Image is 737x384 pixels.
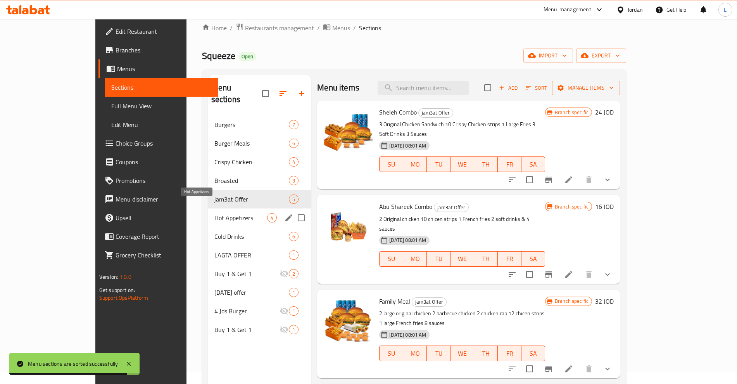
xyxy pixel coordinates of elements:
span: Open [238,53,256,60]
button: MO [403,346,427,361]
li: / [353,23,356,33]
button: Branch-specific-item [539,265,558,284]
span: jam3at Offer [412,297,446,306]
div: items [267,213,277,222]
span: TH [477,348,495,359]
span: Crispy Chicken [214,157,289,167]
span: jam3at Offer [214,195,289,204]
h6: 32 JOD [595,296,614,307]
span: Buy 1 & Get 1 [214,325,280,334]
svg: Inactive section [280,325,289,334]
h2: Menu sections [211,82,262,105]
button: TH [474,346,498,361]
span: Buy 1 & Get 1 [214,269,280,278]
span: 4 [268,214,276,222]
a: Support.OpsPlatform [99,293,148,303]
button: export [576,49,626,63]
a: Sections [105,78,218,97]
a: Promotions [98,171,218,190]
span: 4 Jds Burger [214,306,280,316]
span: Select to update [521,361,538,377]
span: 2 [289,270,298,278]
div: items [289,288,299,297]
span: Upsell [116,213,212,222]
button: TU [427,156,450,172]
button: SA [521,346,545,361]
nav: Menu sections [208,112,311,342]
span: Restaurants management [245,23,314,33]
button: sort-choices [503,360,521,378]
button: edit [283,212,295,224]
span: Hot Appetizers [214,213,267,222]
button: SA [521,156,545,172]
span: TU [430,159,447,170]
div: jam3at Offer [412,297,447,307]
img: Sheleh Combo [323,107,373,156]
span: Coverage Report [116,232,212,241]
svg: Show Choices [603,175,612,184]
span: Select all sections [257,85,274,102]
button: import [523,49,573,63]
a: Menu disclaimer [98,190,218,209]
h2: Menu items [317,82,359,94]
svg: Show Choices [603,270,612,279]
span: Branch specific [552,297,592,305]
button: SU [379,346,403,361]
span: 6 [289,140,298,147]
span: Full Menu View [111,101,212,111]
li: / [317,23,320,33]
span: 5 [289,196,298,203]
span: 1.0.0 [119,272,131,282]
div: Buy 1 & Get 12 [208,264,311,283]
button: WE [450,251,474,267]
span: jam3at Offer [419,108,453,117]
span: MO [406,348,424,359]
span: Menu disclaimer [116,195,212,204]
span: SU [383,253,400,264]
button: show more [598,265,617,284]
span: SA [525,159,542,170]
div: Menu-management [544,5,591,14]
img: Abu Shareek Combo [323,201,373,251]
span: L [724,5,727,14]
button: WE [450,156,474,172]
span: TH [477,159,495,170]
span: SA [525,253,542,264]
a: Coverage Report [98,227,218,246]
a: Full Menu View [105,97,218,115]
div: Open [238,52,256,61]
span: export [582,51,620,61]
span: TU [430,348,447,359]
button: show more [598,170,617,189]
span: Branches [116,45,212,55]
button: Add [496,82,521,94]
button: delete [580,170,598,189]
div: Hot Appetizers4edit [208,209,311,227]
div: items [289,176,299,185]
span: MO [406,253,424,264]
span: [DATE] 08:01 AM [386,331,429,339]
span: [DATE] offer [214,288,289,297]
span: FR [501,348,518,359]
div: 4 Jds Burger1 [208,302,311,320]
button: TH [474,251,498,267]
span: Sort sections [274,84,292,103]
button: TU [427,251,450,267]
div: LAGTA OFFER1 [208,246,311,264]
div: Menu sections are sorted successfully [28,360,118,368]
div: [DATE] offer1 [208,283,311,302]
button: FR [498,156,521,172]
div: Burgers7 [208,115,311,134]
div: items [289,306,299,316]
button: TH [474,156,498,172]
div: Cold Drinks6 [208,227,311,246]
span: Sort [526,83,547,92]
p: 3 Original Chicken Sandwich 10 Crispy Chicken strips 1 Large Fries 3 Soft Drinks 3 Sauces [379,120,545,139]
span: Edit Restaurant [116,27,212,36]
span: SU [383,348,400,359]
a: Edit Menu [105,115,218,134]
button: Manage items [552,81,620,95]
span: Menus [332,23,350,33]
span: [DATE] 08:01 AM [386,236,429,244]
